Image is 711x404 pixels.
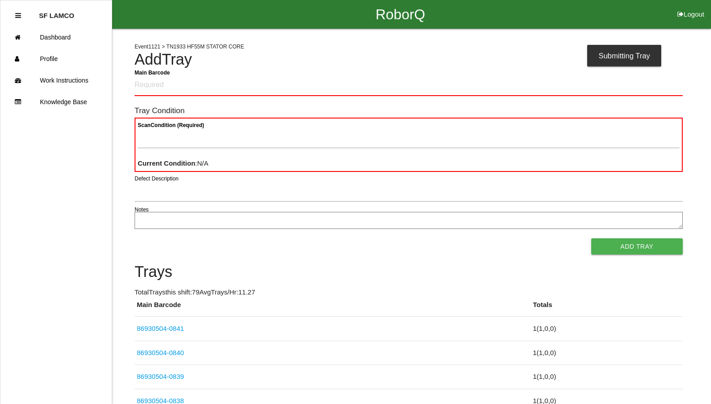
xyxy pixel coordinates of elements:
div: Close [15,5,21,26]
td: 1 ( 1 , 0 , 0 ) [531,341,683,365]
p: Total Trays this shift: 79 Avg Trays /Hr: 11.27 [135,287,683,298]
b: Current Condition [138,159,195,167]
span: : N/A [138,159,209,167]
b: Scan Condition (Required) [138,122,204,128]
th: Totals [531,300,683,317]
a: Knowledge Base [0,91,112,113]
a: 86930504-0839 [137,373,184,380]
a: Profile [0,48,112,70]
div: Submitting Tray [587,45,661,66]
label: Defect Description [135,175,179,183]
a: 86930504-0840 [137,349,184,356]
a: Work Instructions [0,70,112,91]
h4: Add Tray [135,51,683,68]
input: Required [135,75,683,96]
label: Notes [135,206,148,214]
td: 1 ( 1 , 0 , 0 ) [531,365,683,389]
span: Event 1121 > TN1933 HF55M STATOR CORE [135,44,244,50]
p: SF LAMCO [39,5,74,19]
a: 86930504-0841 [137,325,184,332]
h4: Trays [135,263,683,281]
h6: Tray Condition [135,106,683,115]
a: Dashboard [0,26,112,48]
b: Main Barcode [135,69,170,75]
th: Main Barcode [135,300,531,317]
td: 1 ( 1 , 0 , 0 ) [531,317,683,341]
button: Add Tray [591,238,683,255]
